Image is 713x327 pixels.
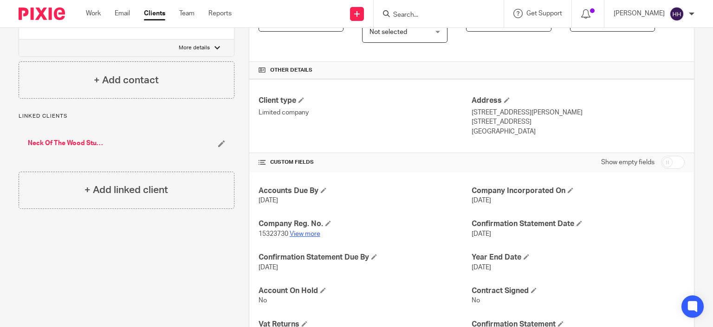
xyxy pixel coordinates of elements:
[259,197,278,204] span: [DATE]
[115,9,130,18] a: Email
[84,183,168,197] h4: + Add linked client
[259,186,472,196] h4: Accounts Due By
[472,264,491,271] span: [DATE]
[472,219,685,229] h4: Confirmation Statement Date
[259,108,472,117] p: Limited company
[290,231,320,237] a: View more
[259,219,472,229] h4: Company Reg. No.
[208,9,232,18] a: Reports
[259,96,472,106] h4: Client type
[472,231,491,237] span: [DATE]
[472,286,685,296] h4: Contract Signed
[270,67,312,74] span: Other details
[392,11,476,20] input: Search
[472,186,685,196] h4: Company Incorporated On
[669,7,684,21] img: svg%3E
[472,127,685,136] p: [GEOGRAPHIC_DATA]
[144,9,165,18] a: Clients
[94,73,159,87] h4: + Add contact
[179,44,210,52] p: More details
[259,159,472,166] h4: CUSTOM FIELDS
[179,9,194,18] a: Team
[472,297,480,304] span: No
[259,264,278,271] span: [DATE]
[86,9,101,18] a: Work
[472,197,491,204] span: [DATE]
[526,10,562,17] span: Get Support
[472,117,685,127] p: [STREET_ADDRESS]
[19,113,234,120] p: Linked clients
[601,158,655,167] label: Show empty fields
[28,139,107,148] a: Neck Of The Wood Studio Limited
[19,7,65,20] img: Pixie
[259,231,288,237] span: 15323730
[472,108,685,117] p: [STREET_ADDRESS][PERSON_NAME]
[259,253,472,262] h4: Confirmation Statement Due By
[472,253,685,262] h4: Year End Date
[472,96,685,106] h4: Address
[259,297,267,304] span: No
[614,9,665,18] p: [PERSON_NAME]
[259,286,472,296] h4: Account On Hold
[369,29,407,35] span: Not selected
